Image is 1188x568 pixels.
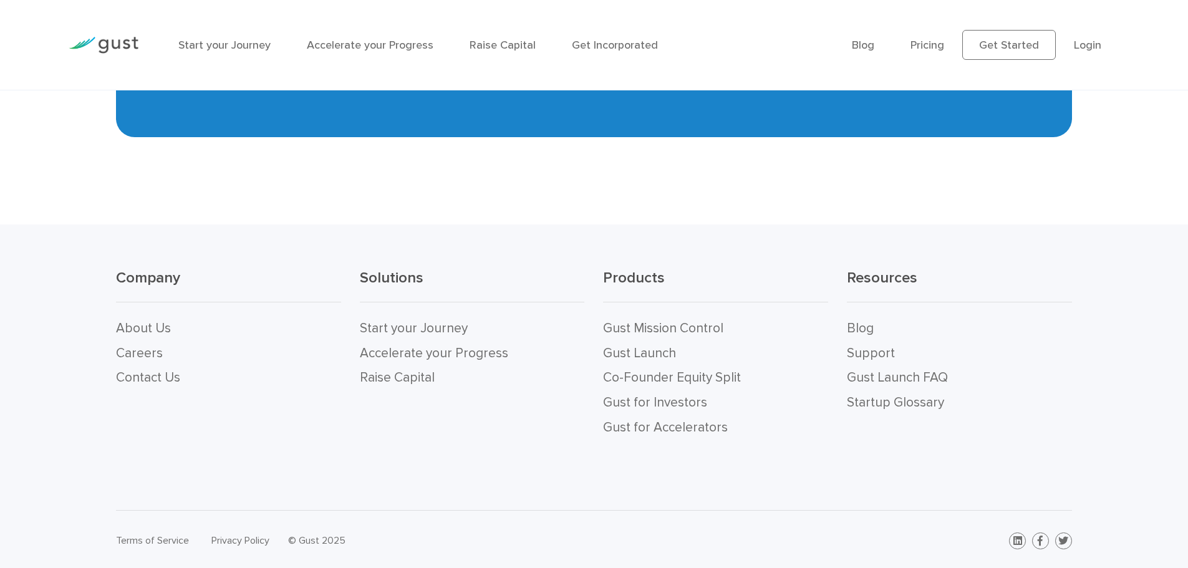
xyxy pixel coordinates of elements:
a: Gust Mission Control [603,320,723,336]
div: © Gust 2025 [288,532,584,549]
a: Terms of Service [116,534,189,546]
h3: Products [603,268,828,302]
a: Blog [847,320,874,336]
a: Gust for Accelerators [603,420,728,435]
img: Gust Logo [69,37,138,54]
a: Start your Journey [178,39,271,52]
a: Gust Launch [603,345,676,361]
a: Accelerate your Progress [307,39,433,52]
a: About Us [116,320,171,336]
h3: Solutions [360,268,585,302]
a: Co-Founder Equity Split [603,370,741,385]
a: Accelerate your Progress [360,345,508,361]
a: Raise Capital [470,39,536,52]
a: Raise Capital [360,370,435,385]
a: Login [1074,39,1101,52]
a: Privacy Policy [211,534,269,546]
a: Support [847,345,895,361]
a: Get Incorporated [572,39,658,52]
h3: Resources [847,268,1072,302]
h3: Company [116,268,341,302]
a: Start your Journey [360,320,468,336]
a: Contact Us [116,370,180,385]
a: Gust for Investors [603,395,707,410]
a: Gust Launch FAQ [847,370,948,385]
a: Blog [852,39,874,52]
a: Careers [116,345,163,361]
a: Get Started [962,30,1056,60]
a: Pricing [910,39,944,52]
a: Startup Glossary [847,395,944,410]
